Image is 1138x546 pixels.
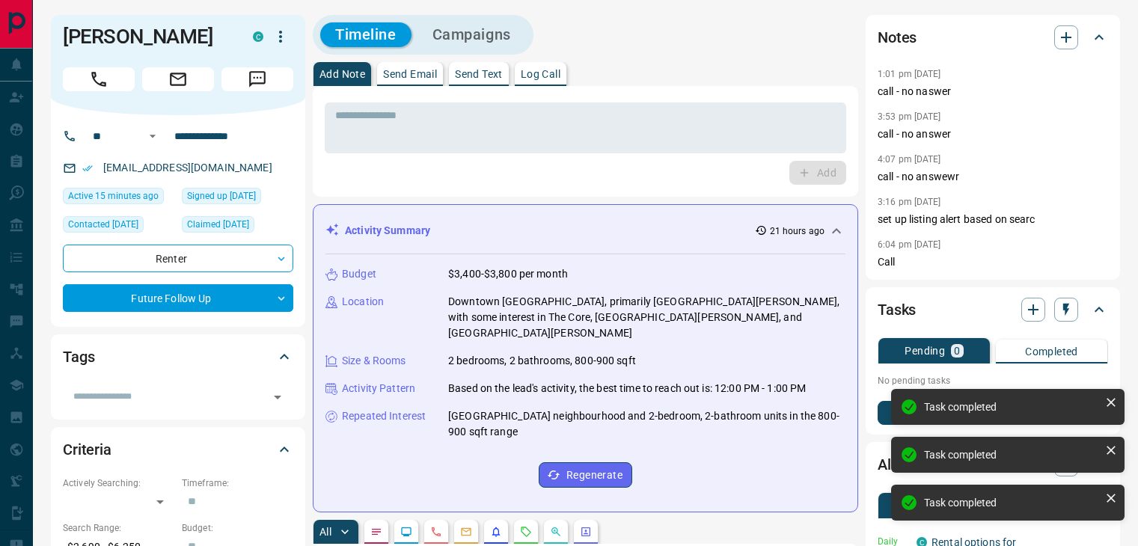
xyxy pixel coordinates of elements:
[370,526,382,538] svg: Notes
[924,497,1099,509] div: Task completed
[63,432,293,467] div: Criteria
[63,216,174,237] div: Fri Oct 03 2025
[82,163,93,174] svg: Email Verified
[320,22,412,47] button: Timeline
[878,25,917,49] h2: Notes
[878,19,1108,55] div: Notes
[63,438,111,461] h2: Criteria
[878,453,917,476] h2: Alerts
[448,408,845,440] p: [GEOGRAPHIC_DATA] neighbourhood and 2-bedroom, 2-bathroom units in the 800-900 sqft range
[267,387,288,408] button: Open
[63,284,293,312] div: Future Follow Up
[878,197,941,207] p: 3:16 pm [DATE]
[68,217,138,232] span: Contacted [DATE]
[63,25,230,49] h1: [PERSON_NAME]
[878,69,941,79] p: 1:01 pm [DATE]
[342,408,426,424] p: Repeated Interest
[182,521,293,535] p: Budget:
[878,84,1108,99] p: call - no naswer
[455,69,503,79] p: Send Text
[253,31,263,42] div: condos.ca
[417,22,526,47] button: Campaigns
[63,339,293,375] div: Tags
[770,224,825,238] p: 21 hours ago
[103,162,272,174] a: [EMAIL_ADDRESS][DOMAIN_NAME]
[342,381,415,396] p: Activity Pattern
[924,449,1099,461] div: Task completed
[448,266,568,282] p: $3,400-$3,800 per month
[905,346,945,356] p: Pending
[142,67,214,91] span: Email
[319,527,331,537] p: All
[187,188,256,203] span: Signed up [DATE]
[63,345,94,369] h2: Tags
[878,111,941,122] p: 3:53 pm [DATE]
[63,476,174,490] p: Actively Searching:
[878,239,941,250] p: 6:04 pm [DATE]
[63,67,135,91] span: Call
[521,69,560,79] p: Log Call
[342,353,406,369] p: Size & Rooms
[448,294,845,341] p: Downtown [GEOGRAPHIC_DATA], primarily [GEOGRAPHIC_DATA][PERSON_NAME], with some interest in The C...
[580,526,592,538] svg: Agent Actions
[325,217,845,245] div: Activity Summary21 hours ago
[878,401,1108,425] button: New Task
[520,526,532,538] svg: Requests
[430,526,442,538] svg: Calls
[182,188,293,209] div: Mon Aug 18 2025
[460,526,472,538] svg: Emails
[1025,346,1078,357] p: Completed
[342,294,384,310] p: Location
[878,298,916,322] h2: Tasks
[345,223,430,239] p: Activity Summary
[448,353,636,369] p: 2 bedrooms, 2 bathrooms, 800-900 sqft
[878,254,1108,270] p: Call
[878,369,1108,392] p: No pending tasks
[221,67,293,91] span: Message
[63,245,293,272] div: Renter
[383,69,437,79] p: Send Email
[448,381,806,396] p: Based on the lead's activity, the best time to reach out is: 12:00 PM - 1:00 PM
[68,188,159,203] span: Active 15 minutes ago
[924,401,1099,413] div: Task completed
[319,69,365,79] p: Add Note
[878,126,1108,142] p: call - no answer
[63,521,174,535] p: Search Range:
[63,188,174,209] div: Tue Oct 14 2025
[400,526,412,538] svg: Lead Browsing Activity
[954,346,960,356] p: 0
[878,212,1108,227] p: set up listing alert based on searc
[539,462,632,488] button: Regenerate
[550,526,562,538] svg: Opportunities
[187,217,249,232] span: Claimed [DATE]
[342,266,376,282] p: Budget
[878,292,1108,328] div: Tasks
[878,447,1108,482] div: Alerts
[182,216,293,237] div: Mon Aug 18 2025
[878,154,941,165] p: 4:07 pm [DATE]
[144,127,162,145] button: Open
[490,526,502,538] svg: Listing Alerts
[878,169,1108,185] p: call - no answewr
[182,476,293,490] p: Timeframe:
